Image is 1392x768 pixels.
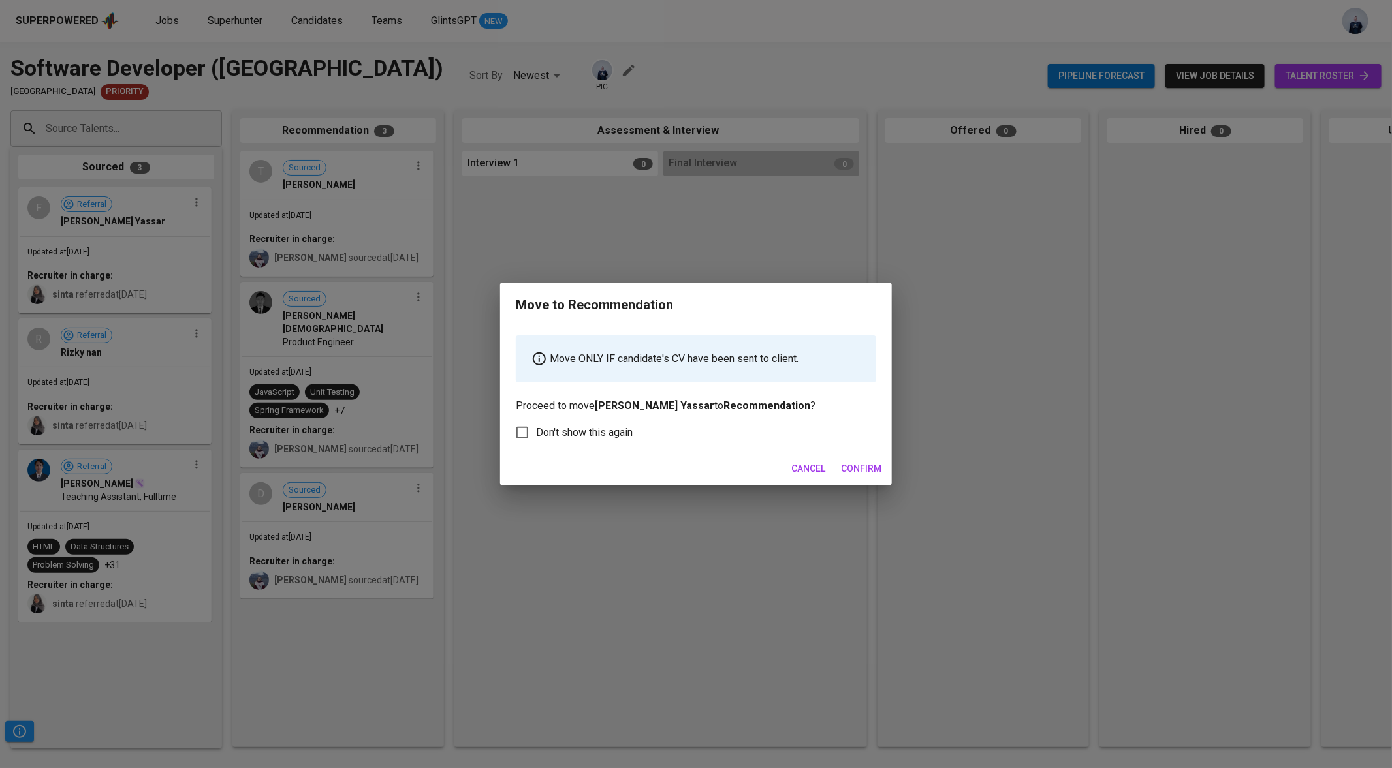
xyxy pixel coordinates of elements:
[791,461,825,477] span: Cancel
[841,461,881,477] span: Confirm
[786,457,830,481] button: Cancel
[723,399,810,412] b: Recommendation
[516,296,673,315] div: Move to Recommendation
[516,335,876,414] p: Proceed to move to ?
[516,335,876,382] div: Move ONLY IF candidate's CV have been sent to client.
[595,399,714,412] b: [PERSON_NAME] Yassar
[836,457,887,481] button: Confirm
[536,425,633,440] span: Don't show this again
